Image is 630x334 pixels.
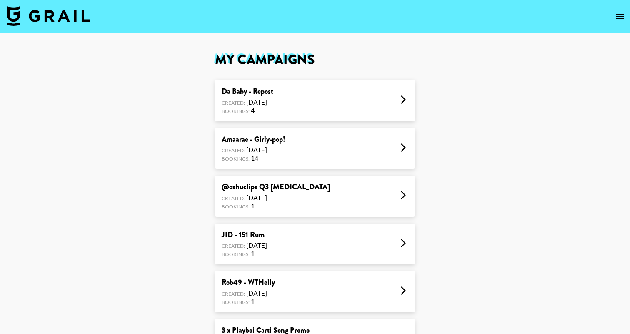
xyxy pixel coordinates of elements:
img: Grail Talent [7,6,90,26]
div: Da Baby - Repost [222,87,273,96]
span: Created: [222,147,245,153]
div: 1 [222,249,267,258]
div: 4 [222,106,273,115]
div: [DATE] [222,98,273,106]
div: [DATE] [222,146,285,154]
div: Rob49 - WTHelly [222,278,275,287]
span: Created: [222,291,245,297]
button: open drawer [612,8,628,25]
div: JID - 151 Rum [222,230,267,240]
span: Created: [222,243,245,249]
span: Bookings: [222,251,250,257]
div: [DATE] [222,289,275,297]
div: 14 [222,154,285,162]
span: Bookings: [222,108,250,114]
div: 1 [222,297,275,306]
span: Created: [222,195,245,201]
span: Bookings: [222,299,250,305]
div: [DATE] [222,193,330,202]
div: 1 [222,202,330,210]
div: [DATE] [222,241,267,249]
span: Bookings: [222,203,250,210]
div: @oshuclips Q3 [MEDICAL_DATA] [222,182,330,192]
span: Bookings: [222,156,250,162]
h1: My Campaigns [215,53,415,67]
span: Created: [222,100,245,106]
div: Amaarae - Girly-pop! [222,135,285,144]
